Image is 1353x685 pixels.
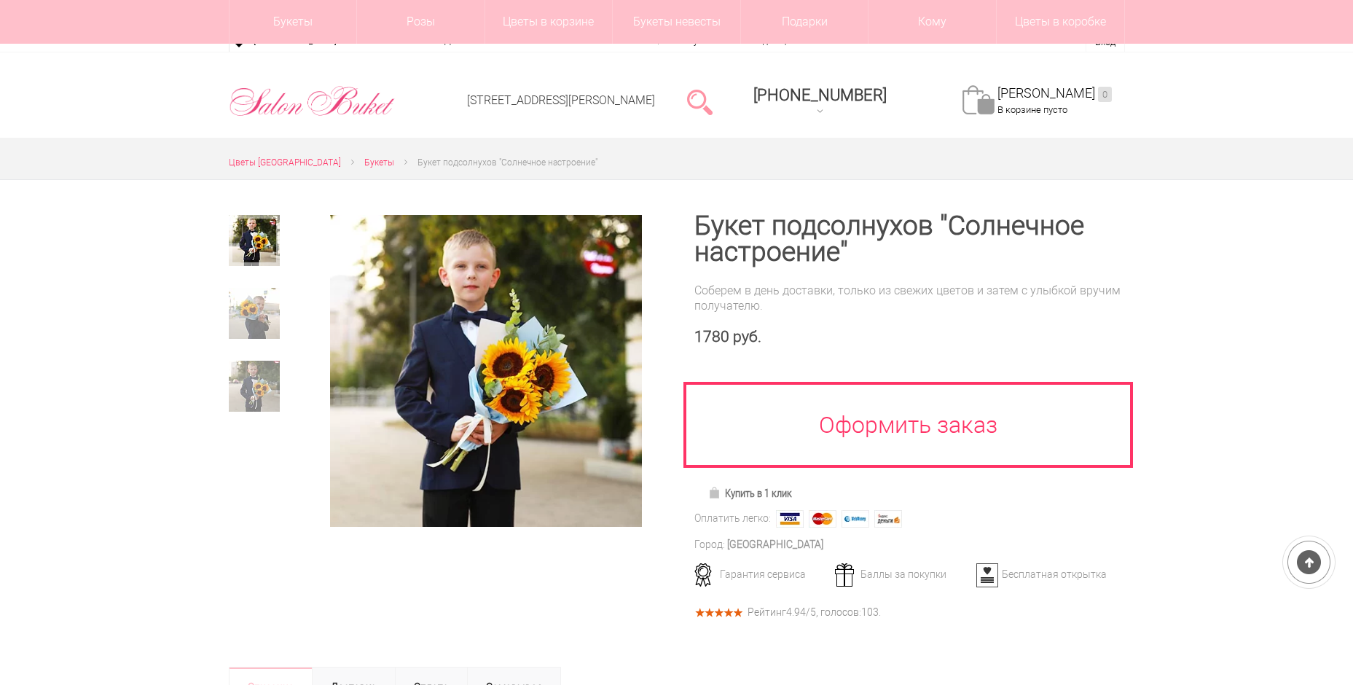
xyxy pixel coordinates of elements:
img: Цветы Нижний Новгород [229,82,396,120]
ins: 0 [1098,87,1112,102]
a: Купить в 1 клик [702,483,799,504]
a: [STREET_ADDRESS][PERSON_NAME] [467,93,655,107]
div: 1780 руб. [694,328,1125,346]
div: [GEOGRAPHIC_DATA] [727,537,823,552]
img: Webmoney [842,510,869,528]
div: Гарантия сервиса [689,568,833,581]
a: [PERSON_NAME] [997,85,1112,102]
a: Увеличить [313,215,659,526]
img: Яндекс Деньги [874,510,902,528]
span: 4.94 [786,606,806,618]
div: Баллы за покупки [830,568,973,581]
a: Оформить заказ [683,382,1134,468]
span: Букеты [364,157,394,168]
span: В корзине пусто [997,104,1067,115]
a: Цветы [GEOGRAPHIC_DATA] [229,155,341,171]
div: Оплатить легко: [694,511,771,526]
img: Visa [776,510,804,528]
img: Купить в 1 клик [708,487,725,498]
div: Рейтинг /5, голосов: . [748,608,881,616]
div: Бесплатная открытка [971,568,1115,581]
img: MasterCard [809,510,836,528]
span: 103 [861,606,879,618]
span: [PHONE_NUMBER] [753,86,887,104]
div: Соберем в день доставки, только из свежих цветов и затем с улыбкой вручим получателю. [694,283,1125,313]
img: Букет подсолнухов "Солнечное настроение" [330,215,641,526]
span: Букет подсолнухов "Солнечное настроение" [417,157,597,168]
a: [PHONE_NUMBER] [745,81,895,122]
div: Город: [694,537,725,552]
span: Цветы [GEOGRAPHIC_DATA] [229,157,341,168]
a: Букеты [364,155,394,171]
h1: Букет подсолнухов "Солнечное настроение" [694,213,1125,265]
